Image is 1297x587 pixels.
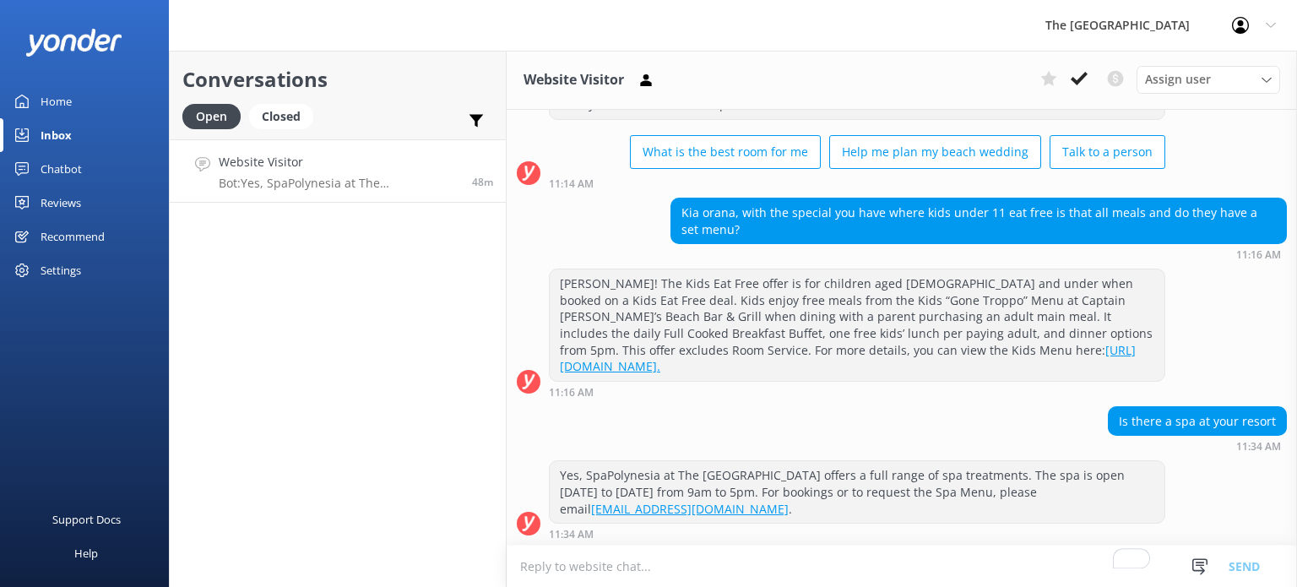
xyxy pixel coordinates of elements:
div: Kia orana, with the special you have where kids under 11 eat free is that all meals and do they h... [671,198,1286,243]
div: Is there a spa at your resort [1109,407,1286,436]
strong: 11:34 AM [549,530,594,540]
div: Support Docs [52,503,121,536]
div: Sep 22 2025 05:34pm (UTC -10:00) Pacific/Honolulu [549,528,1165,540]
div: Settings [41,253,81,287]
strong: 11:14 AM [549,179,594,189]
div: Yes, SpaPolynesia at The [GEOGRAPHIC_DATA] offers a full range of spa treatments. The spa is open... [550,461,1164,523]
div: Inbox [41,118,72,152]
div: Reviews [41,186,81,220]
span: Assign user [1145,70,1211,89]
div: Chatbot [41,152,82,186]
a: Open [182,106,249,125]
strong: 11:16 AM [1236,250,1281,260]
h3: Website Visitor [524,69,624,91]
img: yonder-white-logo.png [25,29,122,57]
div: [PERSON_NAME]! The Kids Eat Free offer is for children aged [DEMOGRAPHIC_DATA] and under when boo... [550,269,1164,381]
a: Closed [249,106,322,125]
div: Sep 22 2025 05:16pm (UTC -10:00) Pacific/Honolulu [670,248,1287,260]
a: [EMAIL_ADDRESS][DOMAIN_NAME] [591,501,789,517]
h4: Website Visitor [219,153,459,171]
div: Sep 22 2025 05:14pm (UTC -10:00) Pacific/Honolulu [549,177,1165,189]
div: Home [41,84,72,118]
div: Sep 22 2025 05:34pm (UTC -10:00) Pacific/Honolulu [1108,440,1287,452]
h2: Conversations [182,63,493,95]
a: Website VisitorBot:Yes, SpaPolynesia at The [GEOGRAPHIC_DATA] offers a full range of spa treatmen... [170,139,506,203]
div: Assign User [1137,66,1280,93]
div: Help [74,536,98,570]
div: Sep 22 2025 05:16pm (UTC -10:00) Pacific/Honolulu [549,386,1165,398]
div: Closed [249,104,313,129]
button: Talk to a person [1050,135,1165,169]
div: Open [182,104,241,129]
strong: 11:34 AM [1236,442,1281,452]
p: Bot: Yes, SpaPolynesia at The [GEOGRAPHIC_DATA] offers a full range of spa treatments. The spa is... [219,176,459,191]
span: Sep 22 2025 05:34pm (UTC -10:00) Pacific/Honolulu [472,175,493,189]
button: Help me plan my beach wedding [829,135,1041,169]
button: What is the best room for me [630,135,821,169]
div: Recommend [41,220,105,253]
a: [URL][DOMAIN_NAME]. [560,342,1136,375]
strong: 11:16 AM [549,388,594,398]
textarea: To enrich screen reader interactions, please activate Accessibility in Grammarly extension settings [507,546,1297,587]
